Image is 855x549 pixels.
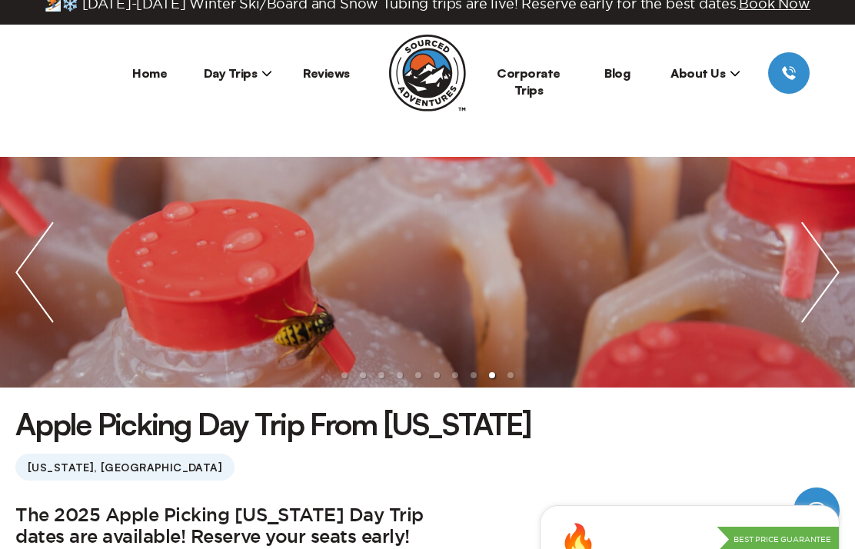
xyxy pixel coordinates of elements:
[497,65,561,98] a: Corporate Trips
[452,372,458,378] li: slide item 7
[434,372,440,378] li: slide item 6
[15,454,235,481] span: [US_STATE], [GEOGRAPHIC_DATA]
[389,35,466,111] img: Sourced Adventures company logo
[489,372,495,378] li: slide item 9
[204,65,273,81] span: Day Trips
[15,403,531,444] h1: Apple Picking Day Trip From [US_STATE]
[15,505,471,549] h2: The 2025 Apple Picking [US_STATE] Day Trip dates are available! Reserve your seats early!
[507,372,514,378] li: slide item 10
[397,372,403,378] li: slide item 4
[670,65,740,81] span: About Us
[341,372,348,378] li: slide item 1
[415,372,421,378] li: slide item 5
[303,65,350,81] a: Reviews
[378,372,384,378] li: slide item 3
[471,372,477,378] li: slide item 8
[360,372,366,378] li: slide item 2
[786,157,855,388] img: next slide / item
[604,65,630,81] a: Blog
[793,487,840,534] iframe: Help Scout Beacon - Open
[132,65,167,81] a: Home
